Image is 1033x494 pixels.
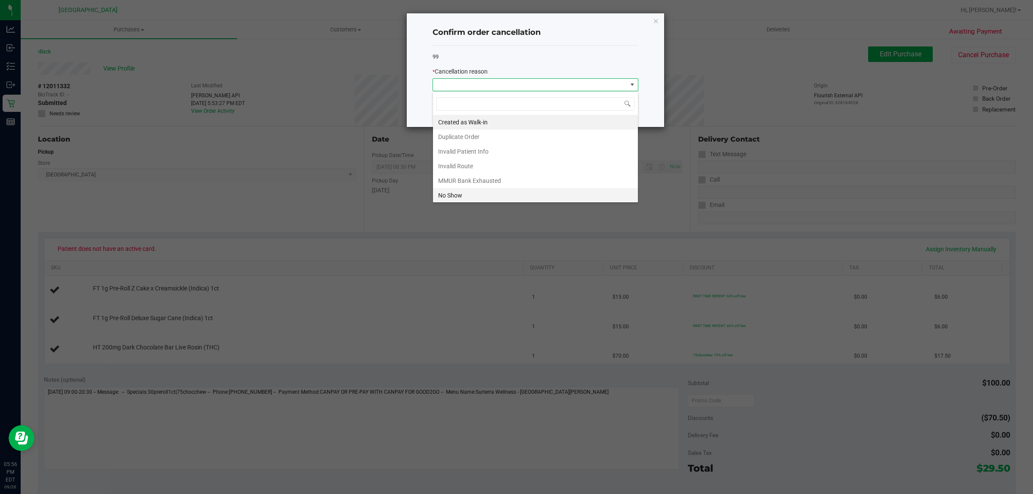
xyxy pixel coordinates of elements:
[433,27,638,38] h4: Confirm order cancellation
[433,159,638,173] li: Invalid Route
[433,144,638,159] li: Invalid Patient Info
[433,188,638,203] li: No Show
[433,53,439,60] span: 99
[435,68,488,75] span: Cancellation reason
[653,15,659,26] button: Close
[433,115,638,130] li: Created as Walk-in
[9,425,34,451] iframe: Resource center
[433,130,638,144] li: Duplicate Order
[433,173,638,188] li: MMUR Bank Exhausted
